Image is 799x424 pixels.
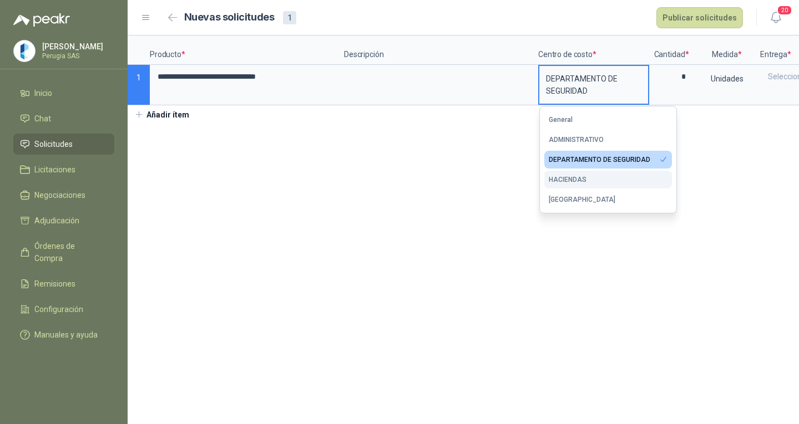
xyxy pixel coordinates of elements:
h2: Nuevas solicitudes [184,9,275,25]
a: Remisiones [13,273,114,294]
div: Unidades [695,66,759,91]
a: Manuales y ayuda [13,324,114,345]
span: 20 [777,5,792,16]
span: Manuales y ayuda [34,329,98,341]
button: [GEOGRAPHIC_DATA] [544,191,672,208]
span: Remisiones [34,278,75,290]
p: Producto [150,35,344,65]
span: Solicitudes [34,138,73,150]
p: Centro de costo [538,35,649,65]
p: Descripción [344,35,538,65]
span: Configuración [34,303,83,315]
button: Publicar solicitudes [656,7,743,28]
div: DEPARTAMENTO DE SEGURIDAD [539,66,648,104]
button: ADMINISTRATIVO [544,131,672,149]
div: HACIENDAS [549,176,586,183]
span: Licitaciones [34,164,75,176]
div: ADMINISTRATIVO [549,136,604,144]
span: Negociaciones [34,189,85,201]
p: Cantidad [649,35,694,65]
img: Logo peakr [13,13,70,27]
p: [PERSON_NAME] [42,43,112,50]
a: Chat [13,108,114,129]
div: DEPARTAMENTO DE SEGURIDAD [549,156,650,164]
div: General [549,116,573,124]
span: Inicio [34,87,52,99]
a: Inicio [13,83,114,104]
span: Órdenes de Compra [34,240,104,264]
button: DEPARTAMENTO DE SEGURIDAD [544,151,672,168]
a: Solicitudes [13,134,114,155]
a: Órdenes de Compra [13,236,114,269]
button: 20 [766,8,786,28]
div: 1 [283,11,296,24]
a: Licitaciones [13,159,114,180]
button: General [544,111,672,129]
p: 1 [128,65,150,105]
div: [GEOGRAPHIC_DATA] [549,196,615,203]
button: HACIENDAS [544,171,672,188]
img: Company Logo [14,40,35,62]
button: Añadir ítem [128,105,196,124]
p: Perugia SAS [42,53,112,59]
span: Chat [34,113,51,125]
p: Medida [694,35,760,65]
a: Negociaciones [13,185,114,206]
a: Adjudicación [13,210,114,231]
span: Adjudicación [34,214,79,227]
a: Configuración [13,299,114,320]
